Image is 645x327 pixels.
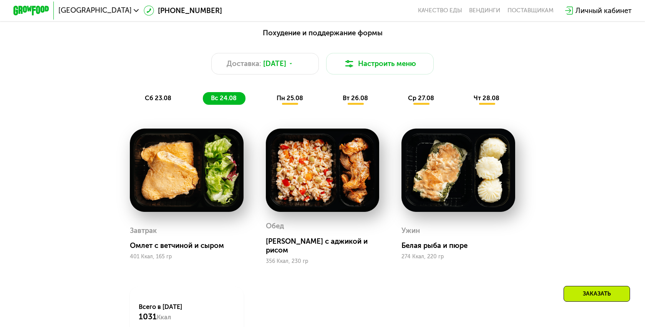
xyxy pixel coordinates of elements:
div: [PERSON_NAME] с аджикой и рисом [266,237,386,255]
div: Белая рыба и пюре [401,241,522,250]
div: Обед [266,220,284,233]
button: Настроить меню [326,53,434,74]
div: 401 Ккал, 165 гр [130,254,243,260]
span: вт 26.08 [343,94,368,102]
span: пн 25.08 [277,94,303,102]
span: [GEOGRAPHIC_DATA] [58,7,132,14]
span: вс 24.08 [211,94,237,102]
a: Качество еды [418,7,462,14]
span: [DATE] [263,58,286,69]
div: Похудение и поддержание формы [57,27,588,38]
div: Завтрак [130,224,157,238]
div: Личный кабинет [575,5,632,16]
span: 1031 [139,312,157,321]
span: Доставка: [227,58,261,69]
div: Омлет с ветчиной и сыром [130,241,250,250]
span: ср 27.08 [408,94,434,102]
span: чт 28.08 [474,94,499,102]
div: Заказать [564,286,630,302]
a: Вендинги [469,7,500,14]
div: Ужин [401,224,420,238]
div: 356 Ккал, 230 гр [266,258,379,264]
span: Ккал [157,314,171,321]
div: поставщикам [507,7,554,14]
span: сб 23.08 [145,94,171,102]
a: [PHONE_NUMBER] [144,5,222,16]
div: Всего в [DATE] [139,302,234,322]
div: 274 Ккал, 220 гр [401,254,515,260]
